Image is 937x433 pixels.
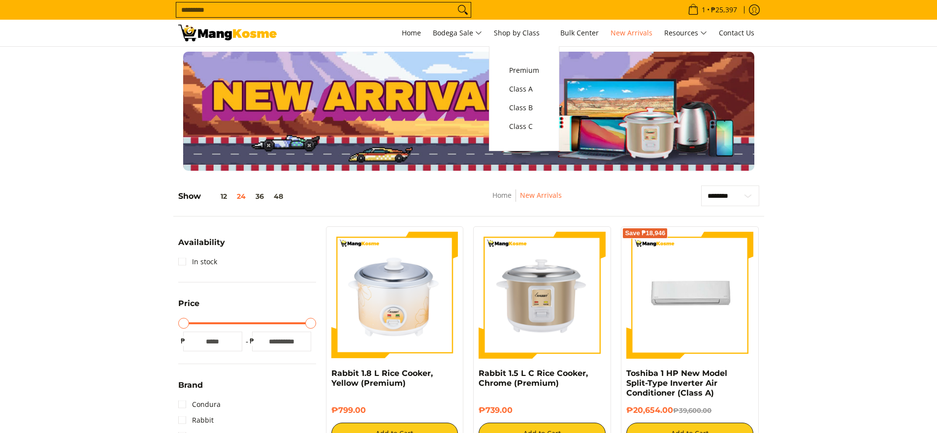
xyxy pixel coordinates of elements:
span: • [685,4,740,15]
span: Resources [664,27,707,39]
h6: ₱799.00 [331,405,458,415]
span: Contact Us [719,28,754,37]
a: Class B [504,98,544,117]
span: ₱ [178,336,188,346]
a: New Arrivals [606,20,657,46]
del: ₱39,600.00 [673,406,711,414]
summary: Open [178,381,203,397]
span: Class A [509,83,539,95]
span: Premium [509,64,539,77]
summary: Open [178,239,225,254]
img: New Arrivals: Fresh Release from The Premium Brands l Mang Kosme [178,25,277,41]
img: https://mangkosme.com/products/rabbit-1-5-l-c-rice-cooker-chrome-class-a [479,232,606,359]
nav: Main Menu [287,20,759,46]
a: Shop by Class [489,20,553,46]
a: Bulk Center [555,20,604,46]
a: In stock [178,254,217,270]
span: Class B [509,102,539,114]
a: Contact Us [714,20,759,46]
nav: Breadcrumbs [426,189,628,212]
span: ₱ [247,336,257,346]
h5: Show [178,191,288,201]
a: New Arrivals [520,190,562,200]
a: Rabbit 1.8 L Rice Cooker, Yellow (Premium) [331,369,433,388]
span: Price [178,300,199,308]
h6: ₱739.00 [479,405,606,415]
a: Home [492,190,512,200]
img: https://mangkosme.com/products/rabbit-1-8-l-rice-cooker-yellow-class-a [331,232,458,359]
span: Home [402,28,421,37]
span: Save ₱18,946 [625,230,665,236]
button: 24 [232,192,251,200]
span: 1 [700,6,707,13]
button: 12 [201,192,232,200]
summary: Open [178,300,199,315]
button: Search [455,2,471,17]
span: Class C [509,121,539,133]
a: Premium [504,61,544,80]
span: Availability [178,239,225,247]
span: Shop by Class [494,27,549,39]
a: Rabbit 1.5 L C Rice Cooker, Chrome (Premium) [479,369,588,388]
span: ₱25,397 [710,6,739,13]
img: Toshiba 1 HP New Model Split-Type Inverter Air Conditioner (Class A) [626,232,753,359]
a: Home [397,20,426,46]
span: Bulk Center [560,28,599,37]
button: 48 [269,192,288,200]
a: Bodega Sale [428,20,487,46]
a: Toshiba 1 HP New Model Split-Type Inverter Air Conditioner (Class A) [626,369,727,398]
a: Resources [659,20,712,46]
a: Rabbit [178,412,214,428]
a: Class C [504,117,544,136]
span: New Arrivals [611,28,652,37]
h6: ₱20,654.00 [626,405,753,415]
button: 36 [251,192,269,200]
span: Bodega Sale [433,27,482,39]
span: Brand [178,381,203,389]
a: Class A [504,80,544,98]
a: Condura [178,397,221,412]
